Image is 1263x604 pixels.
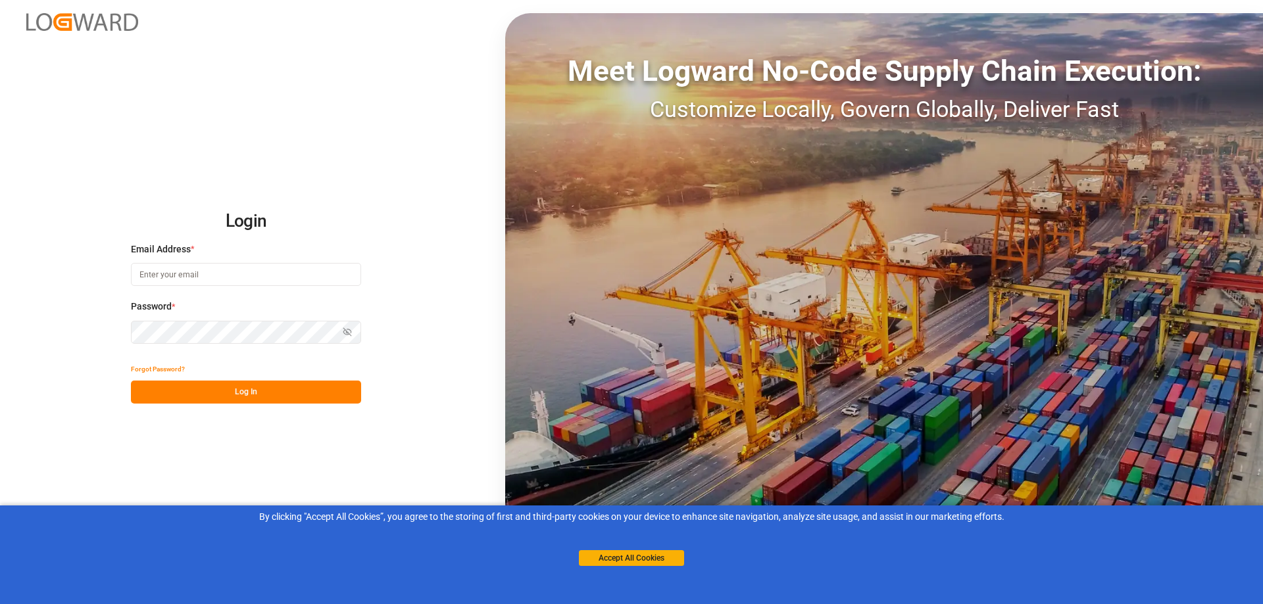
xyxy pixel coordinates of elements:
input: Enter your email [131,263,361,286]
h2: Login [131,200,361,243]
span: Email Address [131,243,191,256]
img: Logward_new_orange.png [26,13,138,31]
div: Meet Logward No-Code Supply Chain Execution: [505,49,1263,93]
button: Log In [131,381,361,404]
button: Forgot Password? [131,358,185,381]
div: Customize Locally, Govern Globally, Deliver Fast [505,93,1263,126]
div: By clicking "Accept All Cookies”, you agree to the storing of first and third-party cookies on yo... [9,510,1254,524]
button: Accept All Cookies [579,550,684,566]
span: Password [131,300,172,314]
